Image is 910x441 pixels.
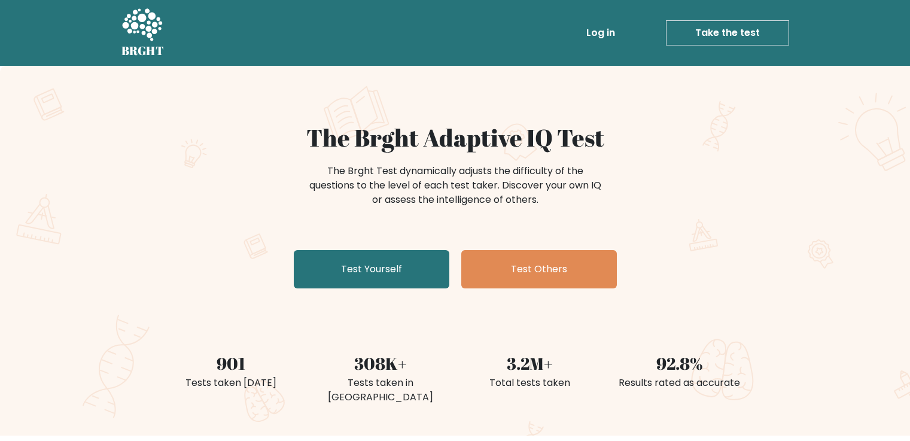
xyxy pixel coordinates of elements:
[313,351,448,376] div: 308K+
[313,376,448,404] div: Tests taken in [GEOGRAPHIC_DATA]
[121,44,165,58] h5: BRGHT
[121,5,165,61] a: BRGHT
[306,164,605,207] div: The Brght Test dynamically adjusts the difficulty of the questions to the level of each test take...
[163,123,747,152] h1: The Brght Adaptive IQ Test
[612,351,747,376] div: 92.8%
[612,376,747,390] div: Results rated as accurate
[294,250,449,288] a: Test Yourself
[163,376,299,390] div: Tests taken [DATE]
[461,250,617,288] a: Test Others
[163,351,299,376] div: 901
[666,20,789,45] a: Take the test
[462,376,598,390] div: Total tests taken
[582,21,620,45] a: Log in
[462,351,598,376] div: 3.2M+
